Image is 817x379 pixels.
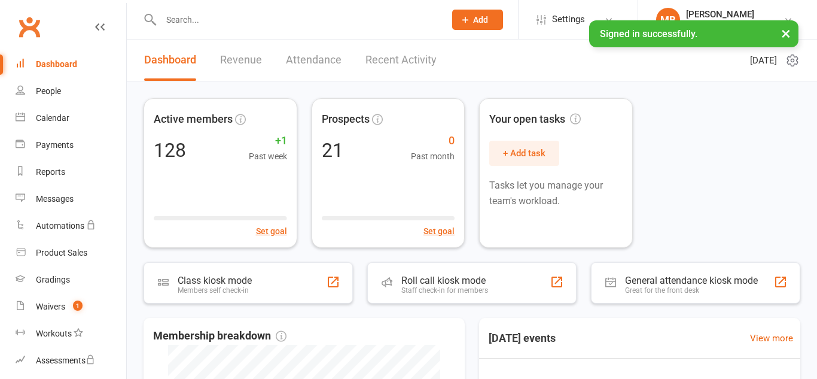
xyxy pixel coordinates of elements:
[423,225,455,238] button: Set goal
[36,59,77,69] div: Dashboard
[178,275,252,286] div: Class kiosk mode
[36,221,84,231] div: Automations
[489,111,581,128] span: Your open tasks
[157,11,437,28] input: Search...
[625,286,758,295] div: Great for the front desk
[16,132,126,159] a: Payments
[452,10,503,30] button: Add
[489,178,623,208] p: Tasks let you manage your team's workload.
[16,266,126,293] a: Gradings
[16,78,126,105] a: People
[36,356,95,365] div: Assessments
[365,40,437,81] a: Recent Activity
[36,194,74,204] div: Messages
[36,140,74,150] div: Payments
[36,86,61,96] div: People
[286,40,342,81] a: Attendance
[16,213,126,239] a: Automations
[686,20,754,31] div: Draig Bella Vista
[473,15,488,25] span: Add
[775,20,797,46] button: ×
[750,331,793,345] a: View more
[16,293,126,320] a: Waivers 1
[144,40,196,81] a: Dashboard
[16,320,126,347] a: Workouts
[322,141,343,160] div: 21
[16,105,126,132] a: Calendar
[14,12,44,42] a: Clubworx
[322,111,370,128] span: Prospects
[36,248,87,257] div: Product Sales
[16,159,126,186] a: Reports
[479,328,565,349] h3: [DATE] events
[73,301,83,311] span: 1
[401,275,488,286] div: Roll call kiosk mode
[600,28,697,40] span: Signed in successfully.
[16,347,126,374] a: Assessments
[36,329,72,338] div: Workouts
[153,328,286,345] span: Membership breakdown
[249,150,287,163] span: Past week
[256,225,287,238] button: Set goal
[36,275,70,284] div: Gradings
[411,132,455,150] span: 0
[178,286,252,295] div: Members self check-in
[220,40,262,81] a: Revenue
[686,9,754,20] div: [PERSON_NAME]
[249,132,287,150] span: +1
[16,239,126,266] a: Product Sales
[16,51,126,78] a: Dashboard
[154,141,186,160] div: 128
[489,141,559,166] button: + Add task
[552,6,585,33] span: Settings
[411,150,455,163] span: Past month
[750,53,777,68] span: [DATE]
[36,302,65,311] div: Waivers
[401,286,488,295] div: Staff check-in for members
[656,8,680,32] div: MB
[625,275,758,286] div: General attendance kiosk mode
[16,186,126,213] a: Messages
[154,111,233,128] span: Active members
[36,113,69,123] div: Calendar
[36,167,65,177] div: Reports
